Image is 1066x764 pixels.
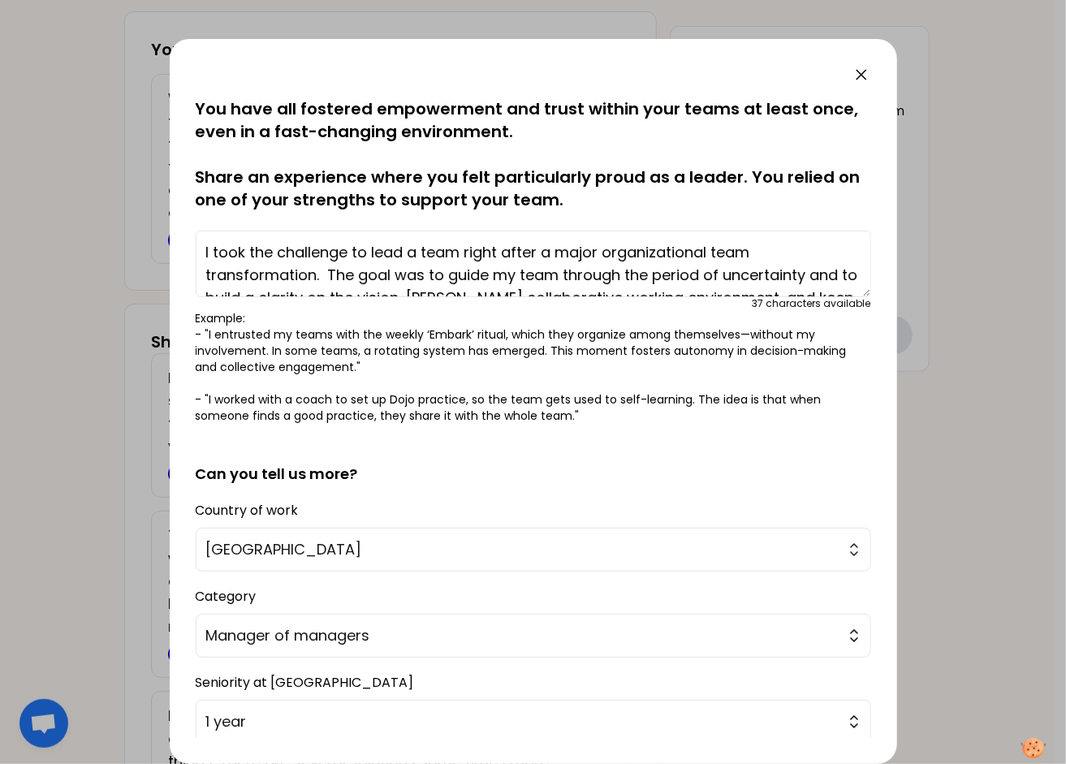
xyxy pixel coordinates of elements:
button: [GEOGRAPHIC_DATA] [196,528,871,572]
div: 37 characters available [753,297,871,310]
p: You have all fostered empowerment and trust within your teams at least once, even in a fast-chang... [196,97,871,211]
button: 1 year [196,700,871,744]
p: Example: - "I entrusted my teams with the weekly ‘Embark’ ritual, which they organize among thems... [196,310,871,424]
textarea: I took the challenge to lead a team right after a major organizational team transformation. The g... [196,231,871,297]
h2: Can you tell us more? [196,437,871,486]
span: 1 year [206,710,838,733]
span: [GEOGRAPHIC_DATA] [206,538,838,561]
label: Country of work [196,501,299,520]
button: Manager of managers [196,614,871,658]
span: Manager of managers [206,624,838,647]
label: Category [196,587,257,606]
label: Seniority at [GEOGRAPHIC_DATA] [196,673,414,692]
